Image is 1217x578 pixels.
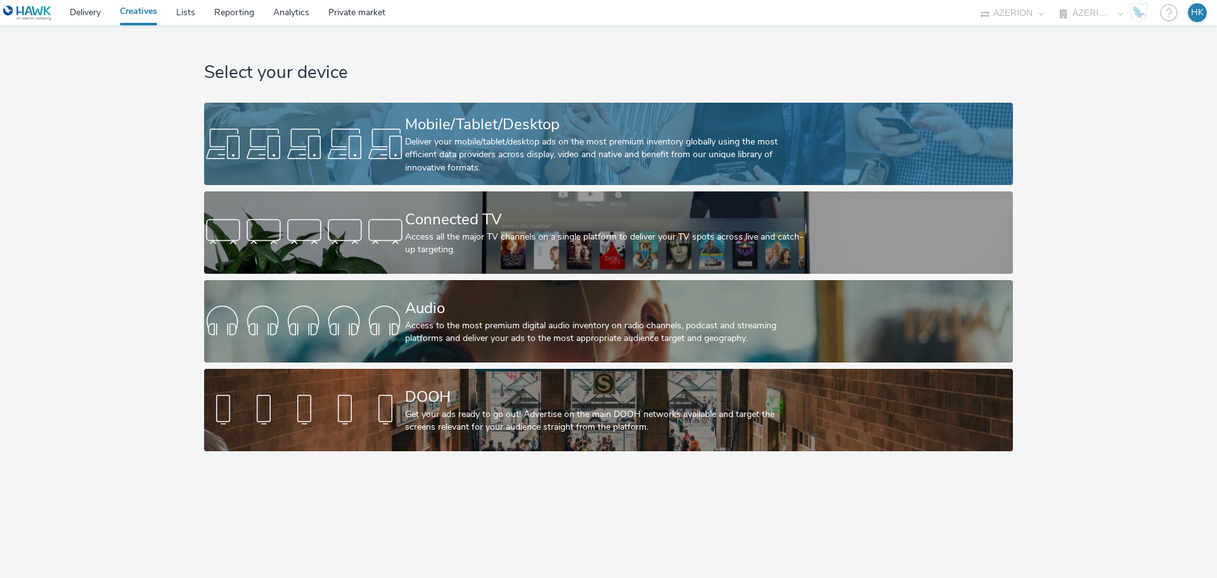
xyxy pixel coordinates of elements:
a: Connected TVAccess all the major TV channels on a single platform to deliver your TV spots across... [204,191,1012,274]
div: Access all the major TV channels on a single platform to deliver your TV spots across live and ca... [405,231,807,257]
a: Hawk Academy [1130,3,1154,23]
div: HK [1191,3,1204,22]
img: undefined Logo [3,5,52,21]
div: Access to the most premium digital audio inventory on radio channels, podcast and streaming platf... [405,319,807,345]
a: Mobile/Tablet/DesktopDeliver your mobile/tablet/desktop ads on the most premium inventory globall... [204,103,1012,185]
img: Hawk Academy [1130,3,1149,23]
a: AudioAccess to the most premium digital audio inventory on radio channels, podcast and streaming ... [204,280,1012,363]
h1: Select your device [204,61,1012,85]
div: DOOH [405,386,807,408]
a: DOOHGet your ads ready to go out! Advertise on the main DOOH networks available and target the sc... [204,369,1012,451]
div: Connected TV [405,209,807,231]
div: Deliver your mobile/tablet/desktop ads on the most premium inventory globally using the most effi... [405,136,807,174]
div: Get your ads ready to go out! Advertise on the main DOOH networks available and target the screen... [405,408,807,434]
div: Audio [405,297,807,319]
div: Mobile/Tablet/Desktop [405,113,807,136]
